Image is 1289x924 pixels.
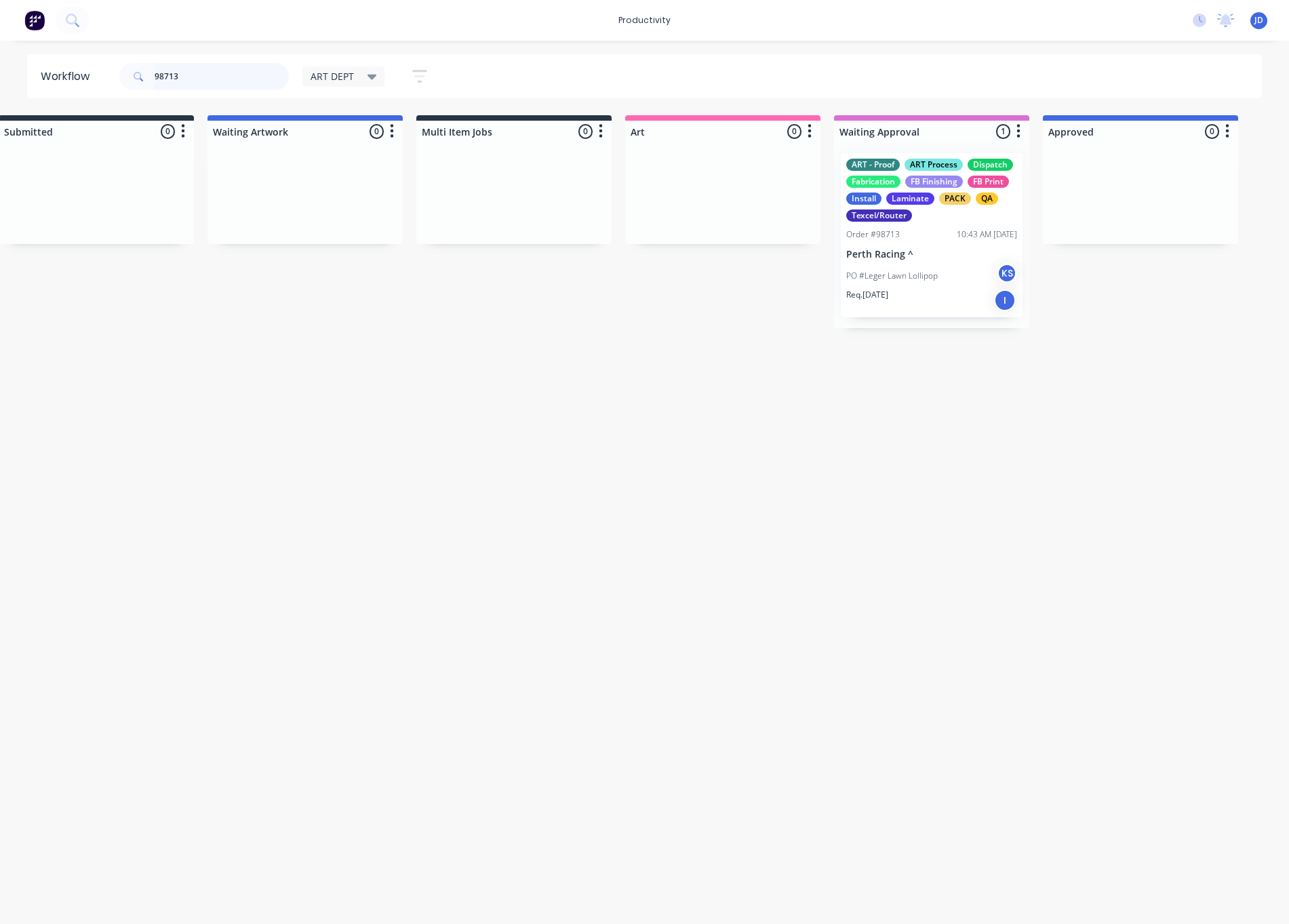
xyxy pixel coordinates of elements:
[612,10,677,31] div: productivity
[24,10,45,31] img: Factory
[311,69,354,83] span: ART DEPT
[41,68,96,85] div: Workflow
[1254,14,1263,26] span: JD
[155,63,289,90] input: Search for orders...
